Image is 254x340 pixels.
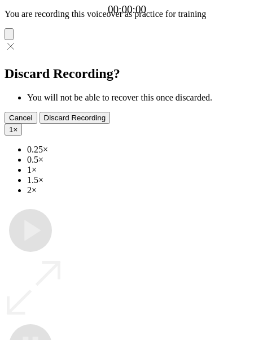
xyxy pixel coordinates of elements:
p: You are recording this voiceover as practice for training [5,9,249,19]
button: Cancel [5,112,37,124]
a: 00:00:00 [108,3,146,16]
li: 2× [27,185,249,195]
h2: Discard Recording? [5,66,249,81]
li: 1× [27,165,249,175]
li: 1.5× [27,175,249,185]
li: 0.25× [27,145,249,155]
button: Discard Recording [40,112,111,124]
span: 1 [9,125,13,134]
li: You will not be able to recover this once discarded. [27,93,249,103]
li: 0.5× [27,155,249,165]
button: 1× [5,124,22,136]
